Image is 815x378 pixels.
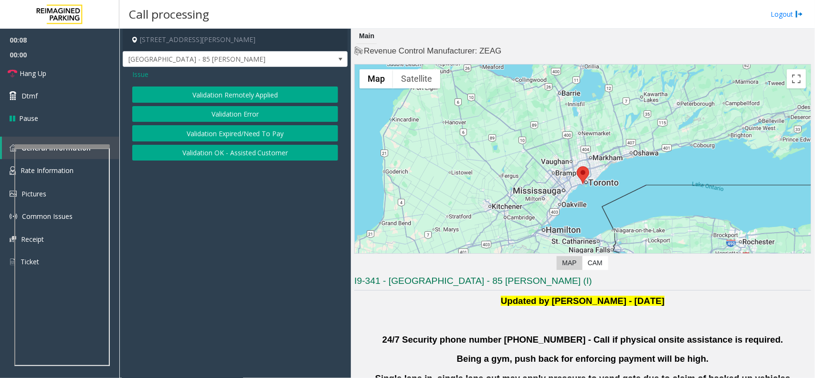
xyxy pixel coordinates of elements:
button: Validation OK - Assisted Customer [132,145,338,161]
h4: Revenue Control Manufacturer: ZEAG [354,45,811,57]
img: 'icon' [10,144,17,151]
img: 'icon' [10,236,16,242]
h3: Call processing [124,2,214,26]
button: Validation Expired/Need To Pay [132,125,338,141]
span: Hang Up [20,68,46,78]
button: Show street map [360,69,393,88]
button: Validation Remotely Applied [132,86,338,103]
button: Validation Error [132,106,338,122]
img: 'icon' [10,166,16,175]
span: Issue [132,69,148,79]
img: 'icon' [10,258,16,266]
h3: I9-341 - [GEOGRAPHIC_DATA] - 85 [PERSON_NAME] (I) [354,275,811,291]
label: CAM [582,256,608,270]
button: Toggle fullscreen view [787,69,806,88]
b: Updated by [PERSON_NAME] - [DATE] [501,296,665,306]
b: Being a gym, push back for enforcing payment will be high. [457,354,709,364]
span: General Information [21,143,91,152]
div: 85 Hanna Avenue, Toronto, ON [577,166,589,184]
button: Show satellite imagery [393,69,440,88]
span: [GEOGRAPHIC_DATA] - 85 [PERSON_NAME] [123,52,302,67]
img: 'icon' [10,213,17,220]
span: Dtmf [21,91,38,101]
label: Map [557,256,582,270]
img: logout [795,9,803,19]
img: 'icon' [10,191,17,197]
span: Pause [19,113,38,123]
b: 24/7 Security phone number [PHONE_NUMBER] - Call if physical onsite assistance is required. [382,335,783,345]
a: General Information [2,137,119,159]
h4: [STREET_ADDRESS][PERSON_NAME] [123,29,348,51]
a: Logout [771,9,803,19]
div: Main [357,29,377,44]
